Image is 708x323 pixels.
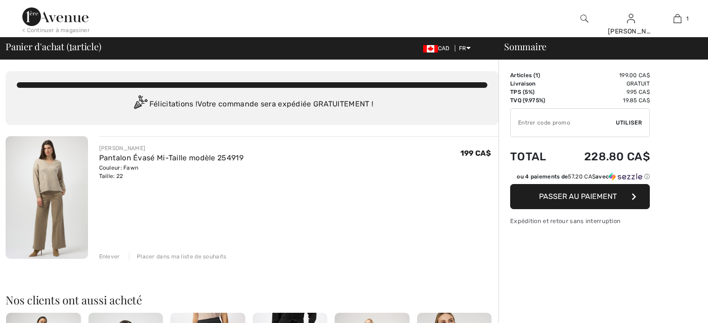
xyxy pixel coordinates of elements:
[654,13,700,24] a: 1
[423,45,453,52] span: CAD
[6,294,499,305] h2: Nos clients ont aussi acheté
[560,79,650,88] td: Gratuit
[99,153,243,162] a: Pantalon Évasé Mi-Taille modèle 254919
[535,72,538,79] span: 1
[510,217,650,225] div: Expédition et retour sans interruption
[510,79,560,88] td: Livraison
[560,141,650,172] td: 228.80 CA$
[627,13,635,24] img: Mes infos
[674,13,681,24] img: Mon panier
[510,96,560,105] td: TVQ (9.975%)
[616,119,642,127] span: Utiliser
[6,42,101,51] span: Panier d'achat ( article)
[517,172,650,181] div: ou 4 paiements de avec
[510,141,560,172] td: Total
[129,252,227,261] div: Placer dans ma liste de souhaits
[460,149,491,158] span: 199 CA$
[560,71,650,79] td: 199.00 CA$
[627,14,635,23] a: Se connecter
[17,95,487,114] div: Félicitations ! Votre commande sera expédiée GRATUITEMENT !
[99,252,120,261] div: Enlever
[423,45,438,53] img: Canadian Dollar
[510,71,560,79] td: Articles ( )
[99,164,243,180] div: Couleur: Fawn Taille: 22
[510,184,650,209] button: Passer au paiement
[510,88,560,96] td: TPS (5%)
[69,40,72,52] span: 1
[686,14,688,23] span: 1
[580,13,588,24] img: recherche
[131,95,149,114] img: Congratulation2.svg
[609,172,642,181] img: Sezzle
[22,26,90,34] div: < Continuer à magasiner
[560,88,650,96] td: 9.95 CA$
[99,144,243,152] div: [PERSON_NAME]
[22,7,88,26] img: 1ère Avenue
[608,26,654,36] div: [PERSON_NAME]
[560,96,650,105] td: 19.85 CA$
[493,42,702,51] div: Sommaire
[539,192,617,201] span: Passer au paiement
[6,136,88,259] img: Pantalon Évasé Mi-Taille modèle 254919
[568,173,595,180] span: 57.20 CA$
[510,172,650,184] div: ou 4 paiements de57.20 CA$avecSezzle Cliquez pour en savoir plus sur Sezzle
[511,109,616,137] input: Code promo
[459,45,471,52] span: FR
